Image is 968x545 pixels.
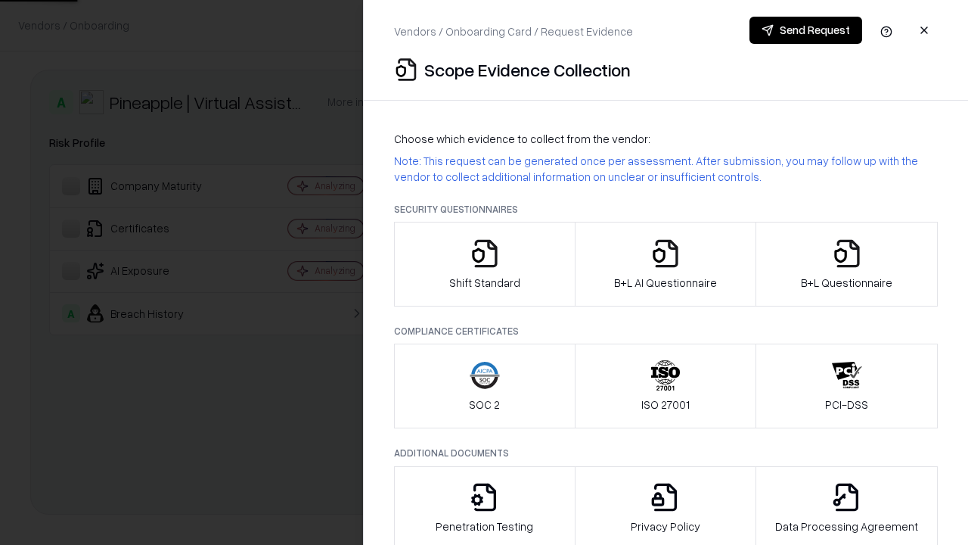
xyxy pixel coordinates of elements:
p: Data Processing Agreement [775,519,918,534]
p: Privacy Policy [631,519,700,534]
button: SOC 2 [394,344,576,428]
p: ISO 27001 [641,397,690,413]
button: Shift Standard [394,222,576,307]
p: Shift Standard [449,275,520,291]
p: Note: This request can be generated once per assessment. After submission, you may follow up with... [394,153,938,185]
p: Choose which evidence to collect from the vendor: [394,131,938,147]
p: Penetration Testing [436,519,533,534]
button: B+L Questionnaire [755,222,938,307]
p: PCI-DSS [825,397,868,413]
button: Send Request [749,17,862,44]
p: Vendors / Onboarding Card / Request Evidence [394,23,633,39]
p: B+L Questionnaire [801,275,892,291]
p: Scope Evidence Collection [424,58,631,82]
p: Compliance Certificates [394,325,938,338]
p: Security Questionnaires [394,203,938,216]
p: B+L AI Questionnaire [614,275,717,291]
button: PCI-DSS [755,344,938,428]
p: SOC 2 [469,397,500,413]
p: Additional Documents [394,447,938,459]
button: B+L AI Questionnaire [575,222,757,307]
button: ISO 27001 [575,344,757,428]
